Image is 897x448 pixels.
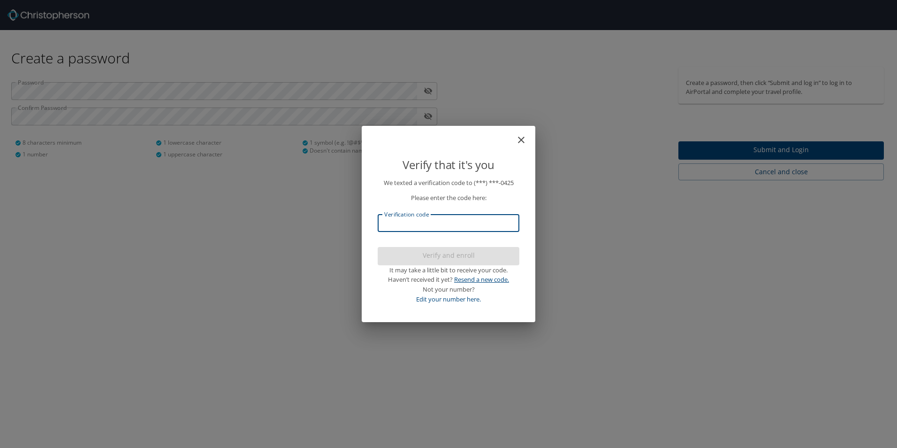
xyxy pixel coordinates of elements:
a: Resend a new code. [454,275,509,284]
p: Verify that it's you [378,156,519,174]
div: It may take a little bit to receive your code. [378,265,519,275]
button: close [520,130,532,141]
a: Edit your number here. [416,295,481,303]
div: Not your number? [378,285,519,294]
div: Haven’t received it yet? [378,275,519,285]
p: Please enter the code here: [378,193,519,203]
p: We texted a verification code to (***) ***- 0425 [378,178,519,188]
